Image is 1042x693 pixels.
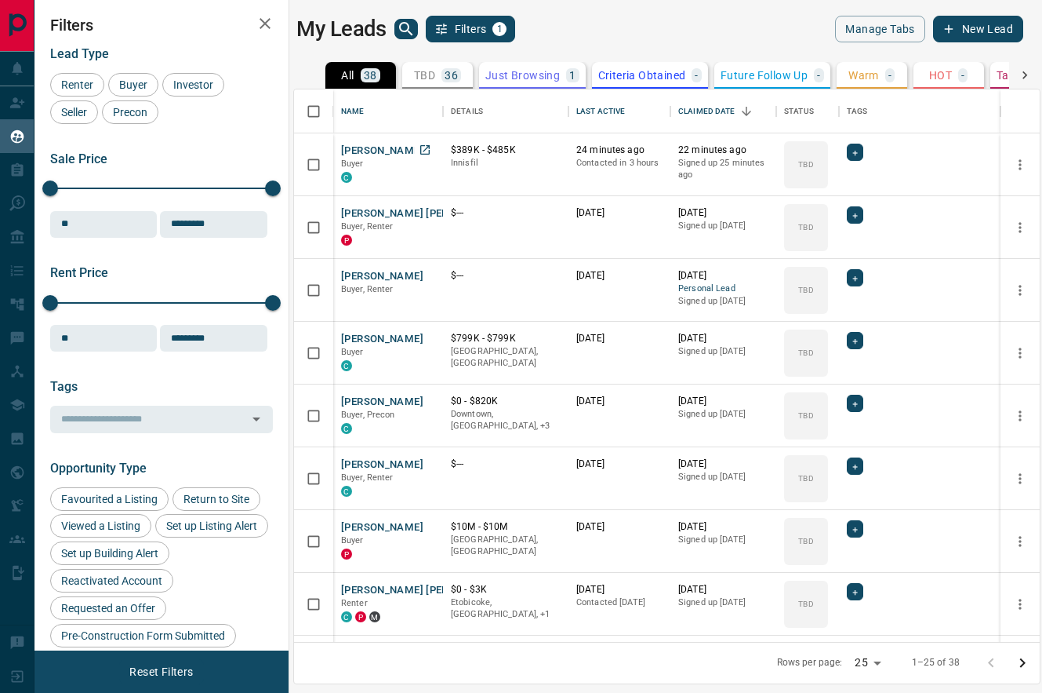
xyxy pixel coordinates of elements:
[852,270,858,286] span: +
[1008,593,1032,616] button: more
[1008,153,1032,177] button: more
[852,584,858,600] span: +
[929,70,952,81] p: HOT
[678,408,768,421] p: Signed up [DATE]
[114,78,153,91] span: Buyer
[576,458,663,471] p: [DATE]
[576,583,663,596] p: [DATE]
[451,458,561,471] p: $---
[598,70,686,81] p: Criteria Obtained
[333,89,443,133] div: Name
[678,283,768,296] span: Personal Lead
[50,514,151,538] div: Viewed a Listing
[798,347,813,359] p: TBD
[852,144,858,160] span: +
[50,73,104,97] div: Renter
[852,333,858,348] span: +
[798,598,813,610] p: TBD
[50,379,78,394] span: Tags
[485,70,560,81] p: Just Browsing
[50,487,169,511] div: Favourited a Listing
[670,89,776,133] div: Claimed Date
[394,19,418,39] button: search button
[50,100,98,124] div: Seller
[108,73,158,97] div: Buyer
[847,89,868,133] div: Tags
[576,596,663,609] p: Contacted [DATE]
[341,332,423,347] button: [PERSON_NAME]
[445,70,458,81] p: 36
[852,207,858,223] span: +
[1007,647,1038,679] button: Go to next page
[678,458,768,471] p: [DATE]
[798,472,813,484] p: TBD
[798,284,813,296] p: TBD
[56,520,146,532] span: Viewed a Listing
[50,569,173,593] div: Reactivated Account
[847,583,863,600] div: +
[847,395,863,412] div: +
[296,16,387,42] h1: My Leads
[56,106,93,119] span: Seller
[168,78,219,91] span: Investor
[56,602,161,615] span: Requested an Offer
[798,221,813,233] p: TBD
[341,284,394,294] span: Buyer, Renter
[451,534,561,558] p: [GEOGRAPHIC_DATA], [GEOGRAPHIC_DATA]
[777,656,843,669] p: Rows per page:
[56,78,99,91] span: Renter
[961,70,964,81] p: -
[341,360,352,371] div: condos.ca
[933,16,1023,42] button: New Lead
[341,89,365,133] div: Name
[569,70,575,81] p: 1
[451,332,561,345] p: $799K - $799K
[695,70,698,81] p: -
[56,547,164,560] span: Set up Building Alert
[369,611,380,622] div: mrloft.ca
[576,89,625,133] div: Last Active
[451,345,561,370] p: [GEOGRAPHIC_DATA], [GEOGRAPHIC_DATA]
[56,493,163,505] span: Favourited a Listing
[678,89,735,133] div: Claimed Date
[678,520,768,534] p: [DATE]
[50,151,107,166] span: Sale Price
[56,629,231,642] span: Pre-Construction Form Submitted
[451,89,483,133] div: Details
[817,70,820,81] p: -
[678,220,768,232] p: Signed up [DATE]
[678,144,768,157] p: 22 minutes ago
[576,332,663,345] p: [DATE]
[1008,467,1032,491] button: more
[735,100,757,122] button: Sort
[341,549,352,560] div: property.ca
[50,265,108,280] span: Rent Price
[341,583,508,598] button: [PERSON_NAME] [PERSON_NAME]
[341,347,364,357] span: Buyer
[102,100,158,124] div: Precon
[798,535,813,547] p: TBD
[678,332,768,345] p: [DATE]
[678,583,768,596] p: [DATE]
[852,458,858,474] span: +
[172,487,260,511] div: Return to Site
[426,16,516,42] button: Filters1
[1008,404,1032,428] button: more
[341,410,395,420] span: Buyer, Precon
[443,89,568,133] div: Details
[678,345,768,358] p: Signed up [DATE]
[888,70,891,81] p: -
[839,89,1000,133] div: Tags
[341,70,354,81] p: All
[852,396,858,411] span: +
[355,611,366,622] div: property.ca
[50,624,236,647] div: Pre-Construction Form Submitted
[50,16,273,35] h2: Filters
[341,611,352,622] div: condos.ca
[341,269,423,284] button: [PERSON_NAME]
[451,206,561,220] p: $---
[50,596,166,620] div: Requested an Offer
[798,159,813,170] p: TBD
[847,520,863,538] div: +
[912,656,960,669] p: 1–25 of 38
